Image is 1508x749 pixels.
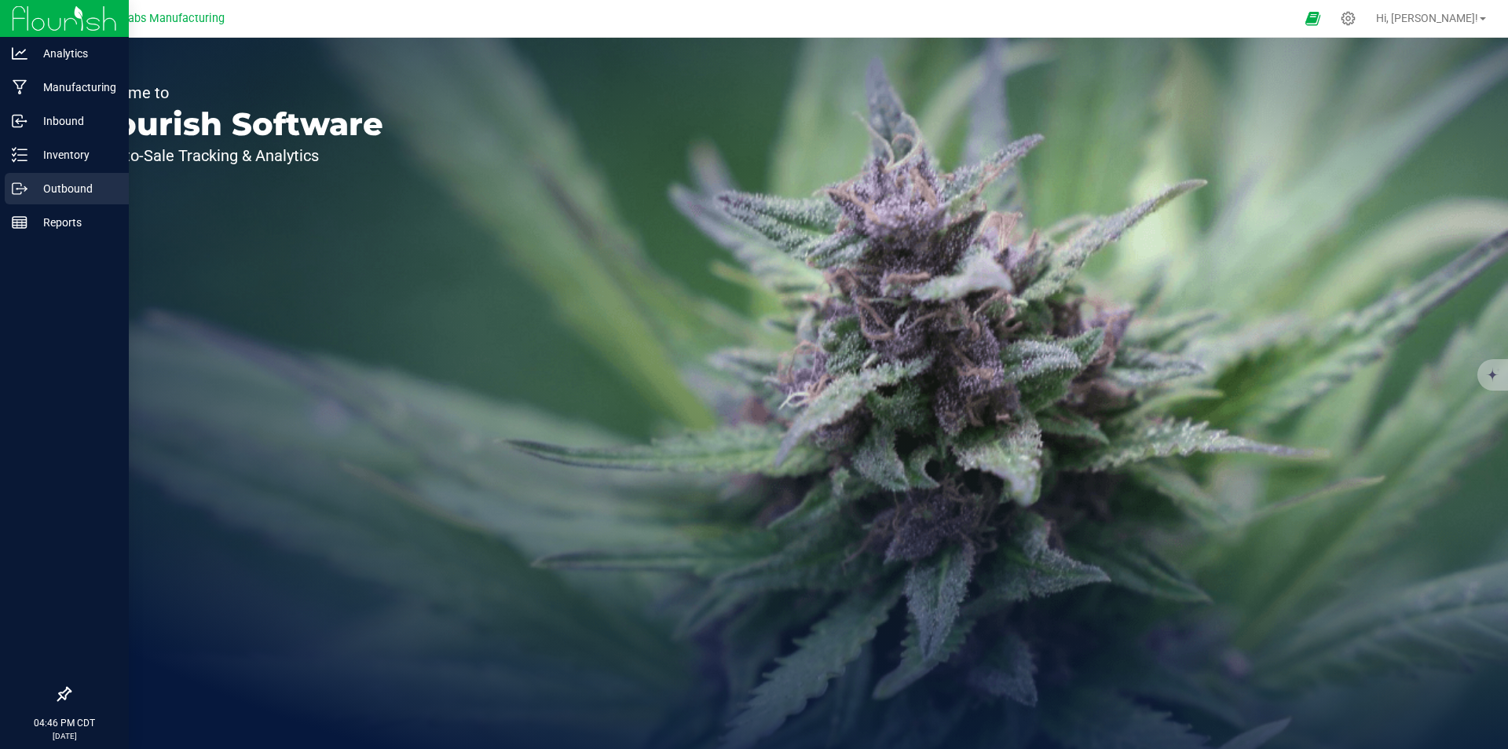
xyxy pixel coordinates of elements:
p: Flourish Software [85,108,383,140]
p: Inbound [27,112,122,130]
inline-svg: Inventory [12,147,27,163]
inline-svg: Manufacturing [12,79,27,95]
inline-svg: Inbound [12,113,27,129]
p: 04:46 PM CDT [7,716,122,730]
p: [DATE] [7,730,122,742]
p: Outbound [27,179,122,198]
inline-svg: Reports [12,215,27,230]
span: Open Ecommerce Menu [1295,3,1330,34]
div: Manage settings [1338,11,1358,26]
p: Seed-to-Sale Tracking & Analytics [85,148,383,163]
span: Teal Labs Manufacturing [97,12,225,25]
p: Reports [27,213,122,232]
p: Analytics [27,44,122,63]
p: Manufacturing [27,78,122,97]
p: Inventory [27,145,122,164]
span: Hi, [PERSON_NAME]! [1376,12,1478,24]
inline-svg: Analytics [12,46,27,61]
inline-svg: Outbound [12,181,27,196]
p: Welcome to [85,85,383,101]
